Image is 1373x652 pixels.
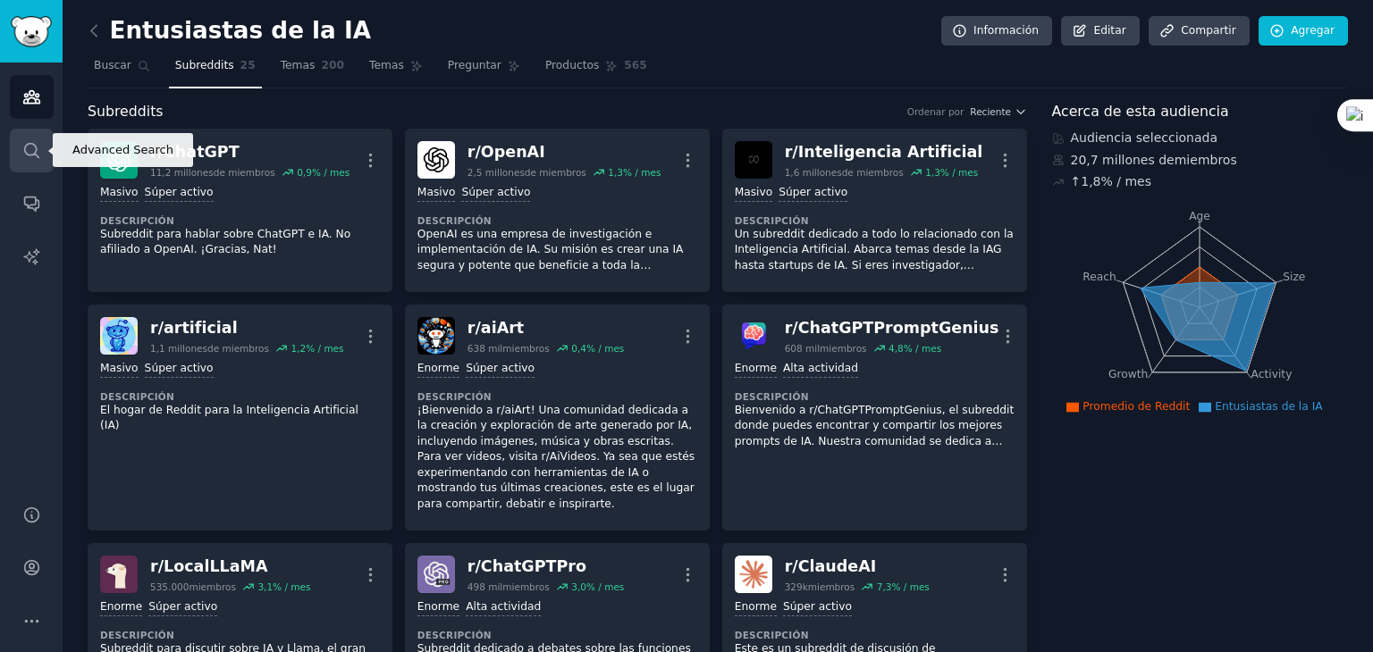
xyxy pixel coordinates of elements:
[467,167,525,178] font: 2,5 millones
[417,600,459,613] font: Enorme
[466,362,535,374] font: Súper activo
[1291,24,1335,37] font: Agregar
[207,343,269,354] font: de miembros
[417,141,455,179] img: OpenAI
[1259,16,1348,46] a: Agregar
[889,343,904,354] font: 4,8
[785,167,842,178] font: 1,6 millones
[306,343,343,354] font: % / mes
[417,215,492,226] font: Descripción
[1082,270,1116,282] tspan: Reach
[785,343,820,354] font: 608 mil
[150,581,189,592] font: 535.000
[539,52,653,88] a: Productos565
[1283,270,1305,282] tspan: Size
[735,600,777,613] font: Enorme
[88,52,156,88] a: Buscar
[417,391,492,402] font: Descripción
[785,557,798,575] font: r/
[164,319,238,337] font: artificial
[1175,153,1237,167] font: miembros
[842,167,904,178] font: de miembros
[100,362,139,374] font: Masivo
[1071,174,1082,188] font: ↑
[273,581,310,592] font: % / mes
[150,343,207,354] font: 1,1 millones
[461,186,530,198] font: Súper activo
[735,391,809,402] font: Descripción
[150,143,164,161] font: r/
[779,186,847,198] font: Súper activo
[502,343,549,354] font: miembros
[785,581,808,592] font: 329k
[148,600,217,613] font: Súper activo
[110,17,372,44] font: Entusiastas de la IA
[608,167,623,178] font: 1,3
[100,391,174,402] font: Descripción
[877,581,892,592] font: 7,3
[169,52,262,88] a: Subreddits25
[623,167,661,178] font: % / mes
[1251,368,1292,380] tspan: Activity
[257,581,273,592] font: 3,1
[907,106,964,117] font: Ordenar por
[417,317,455,355] img: Arte digital
[502,581,549,592] font: miembros
[467,143,481,161] font: r/
[1052,103,1229,120] font: Acerca de esta audiencia
[735,141,772,179] img: Inteligencia artificial
[281,59,316,71] font: Temas
[312,167,350,178] font: % / mes
[735,362,777,374] font: Enorme
[100,556,138,593] img: Llama local
[735,556,772,593] img: ClaudeAI
[100,630,174,640] font: Descripción
[94,59,131,71] font: Buscar
[1101,174,1151,188] font: % / mes
[88,129,392,292] a: ChatGPTr/ChatGPT11,2 millonesde miembros0,9% / mesMasivoSúper activoDescripciónSubreddit para hab...
[785,319,798,337] font: r/
[1093,24,1125,37] font: Editar
[941,16,1052,46] a: Información
[481,557,586,575] font: ChatGPTPro
[369,59,404,71] font: Temas
[417,630,492,640] font: Descripción
[448,59,501,71] font: Preguntar
[11,16,52,47] img: Logotipo de GummySearch
[722,129,1027,292] a: Inteligencia artificialr/Inteligencia Artificial1,6 millonesde miembros1,3% / mesMasivoSúper acti...
[783,362,858,374] font: Alta actividad
[363,52,429,88] a: Temas
[466,600,541,613] font: Alta actividad
[586,343,624,354] font: % / mes
[150,319,164,337] font: r/
[467,319,481,337] font: r/
[820,343,866,354] font: miembros
[321,59,344,71] font: 200
[405,129,710,292] a: OpenAIr/OpenAI2,5 millonesde miembros1,3% / mesMasivoSúper activoDescripciónOpenAI es una empresa...
[1181,24,1236,37] font: Compartir
[586,581,624,592] font: % / mes
[417,228,684,303] font: OpenAI es una empresa de investigación e implementación de IA. Su misión es crear una IA segura y...
[735,228,1014,303] font: Un subreddit dedicado a todo lo relacionado con la Inteligencia Artificial. Abarca temas desde la...
[150,167,214,178] font: 11,2 millones
[405,305,710,531] a: Arte digitalr/aiArt638 milmiembros0,4% / mesEnormeSúper activoDescripción¡Bienvenido a r/aiArt! U...
[783,600,852,613] font: Súper activo
[481,143,545,161] font: OpenAI
[970,106,1011,117] font: Reciente
[1082,400,1190,413] font: Promedio de Reddit
[722,305,1027,531] a: ChatGPTPromptGeniusr/ChatGPTPromptGenius608 milmiembros4,8% / mesEnormeAlta actividadDescripciónB...
[189,581,235,592] font: miembros
[214,167,275,178] font: de miembros
[1081,174,1100,188] font: 1,8
[291,343,306,354] font: 1,2
[417,404,695,510] font: ¡Bienvenido a r/aiArt! Una comunidad dedicada a la creación y exploración de arte generado por IA...
[798,319,999,337] font: ChatGPTPromptGenius
[150,557,164,575] font: r/
[88,305,392,531] a: artificialr/artificial1,1 millonesde miembros1,2% / mesMasivoSúper activoDescripciónEl hogar de R...
[973,24,1039,37] font: Información
[735,186,773,198] font: Masivo
[442,52,526,88] a: Preguntar
[145,186,214,198] font: Súper activo
[940,167,978,178] font: % / mes
[624,59,647,71] font: 565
